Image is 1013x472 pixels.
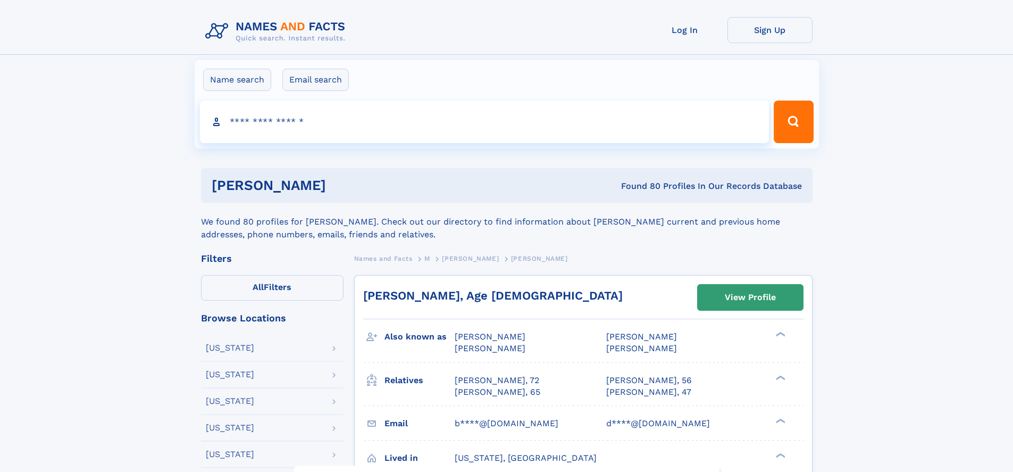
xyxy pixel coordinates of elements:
[200,101,769,143] input: search input
[424,255,430,262] span: M
[442,252,499,265] a: [PERSON_NAME]
[424,252,430,265] a: M
[455,343,525,353] span: [PERSON_NAME]
[511,255,568,262] span: [PERSON_NAME]
[642,17,727,43] a: Log In
[253,282,264,292] span: All
[455,375,539,386] a: [PERSON_NAME], 72
[606,375,692,386] a: [PERSON_NAME], 56
[455,453,597,463] span: [US_STATE], [GEOGRAPHIC_DATA]
[282,69,349,91] label: Email search
[203,69,271,91] label: Name search
[212,179,474,192] h1: [PERSON_NAME]
[384,328,455,346] h3: Also known as
[442,255,499,262] span: [PERSON_NAME]
[773,417,786,424] div: ❯
[201,275,344,301] label: Filters
[773,331,786,338] div: ❯
[384,449,455,467] h3: Lived in
[455,332,525,342] span: [PERSON_NAME]
[473,180,802,192] div: Found 80 Profiles In Our Records Database
[455,386,540,398] a: [PERSON_NAME], 65
[201,203,813,241] div: We found 80 profiles for [PERSON_NAME]. Check out our directory to find information about [PERSON...
[201,17,354,46] img: Logo Names and Facts
[206,344,254,352] div: [US_STATE]
[206,397,254,405] div: [US_STATE]
[606,386,691,398] a: [PERSON_NAME], 47
[206,424,254,432] div: [US_STATE]
[727,17,813,43] a: Sign Up
[354,252,413,265] a: Names and Facts
[201,254,344,263] div: Filters
[201,313,344,323] div: Browse Locations
[606,343,677,353] span: [PERSON_NAME]
[725,285,776,310] div: View Profile
[773,374,786,381] div: ❯
[698,285,803,310] a: View Profile
[206,450,254,459] div: [US_STATE]
[606,332,677,342] span: [PERSON_NAME]
[363,289,623,302] a: [PERSON_NAME], Age [DEMOGRAPHIC_DATA]
[774,101,813,143] button: Search Button
[384,371,455,390] h3: Relatives
[206,370,254,379] div: [US_STATE]
[384,415,455,433] h3: Email
[773,452,786,459] div: ❯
